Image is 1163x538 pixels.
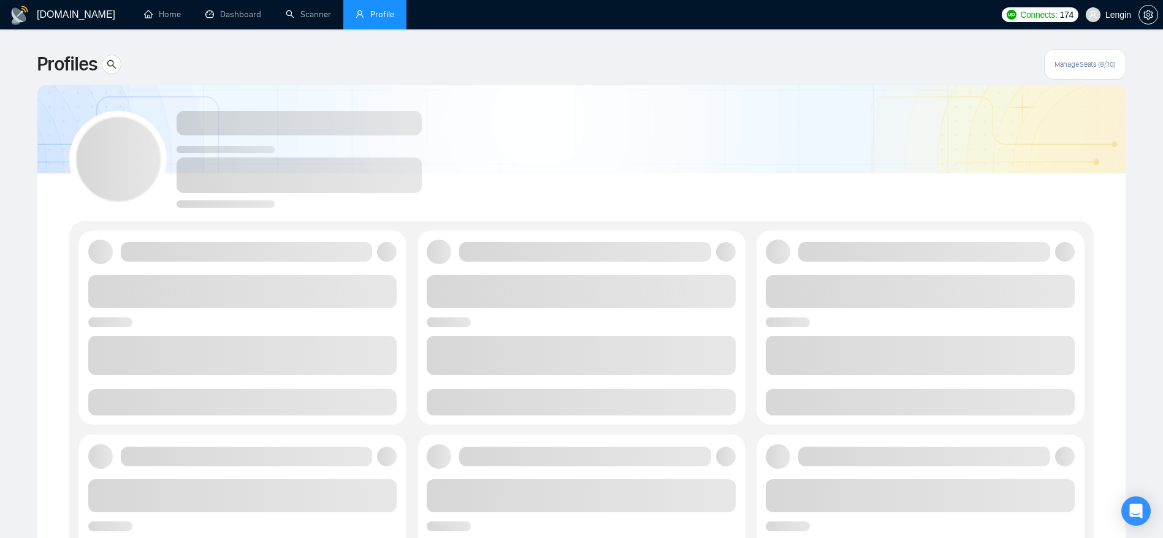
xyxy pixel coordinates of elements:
span: Profile [370,9,394,20]
img: logo [10,6,29,25]
span: Profiles [37,50,97,79]
span: Connects: [1020,8,1057,21]
span: search [102,59,121,69]
button: search [102,55,121,74]
span: Manage Seats (8/10) [1054,59,1116,69]
div: Open Intercom Messenger [1121,496,1151,526]
a: dashboardDashboard [205,9,261,20]
button: setting [1138,5,1158,25]
span: setting [1139,10,1157,20]
a: homeHome [144,9,181,20]
a: searchScanner [286,9,331,20]
span: user [1089,10,1097,19]
a: setting [1138,10,1158,20]
span: user [356,10,364,18]
img: upwork-logo.png [1007,10,1016,20]
span: 174 [1059,8,1073,21]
